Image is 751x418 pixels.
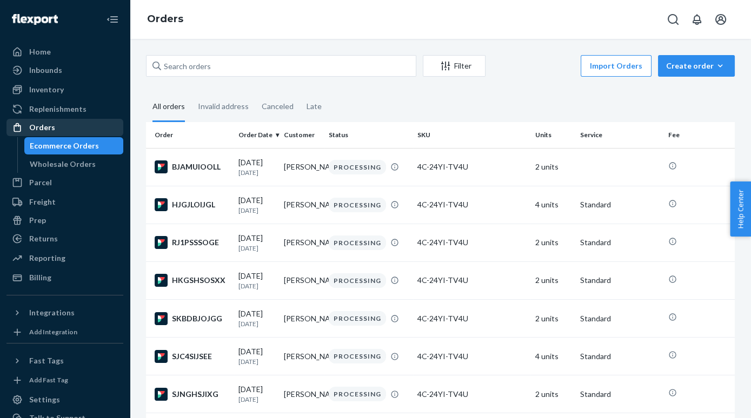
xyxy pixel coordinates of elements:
button: Open account menu [710,9,732,30]
td: 2 units [530,375,576,413]
td: 2 units [530,148,576,186]
div: 4C-24YI-TV4U [417,313,527,324]
th: Status [324,122,413,148]
th: Order Date [234,122,280,148]
p: [DATE] [238,206,275,215]
div: SJNGHSJIXG [155,388,230,401]
th: Service [576,122,664,148]
td: 2 units [530,224,576,261]
div: Parcel [29,177,52,188]
button: Fast Tags [6,352,123,369]
button: Open notifications [686,9,708,30]
button: Open Search Box [662,9,684,30]
button: Integrations [6,304,123,321]
div: [DATE] [238,308,275,328]
div: Canceled [262,92,294,120]
div: [DATE] [238,346,275,366]
div: Inbounds [29,65,62,76]
p: [DATE] [238,281,275,291]
div: 4C-24YI-TV4U [417,275,527,286]
button: Close Navigation [102,9,123,30]
div: Add Fast Tag [29,375,68,385]
button: Help Center [730,181,751,237]
a: Replenishments [6,100,123,118]
p: Standard [580,275,660,286]
th: Order [146,122,234,148]
td: [PERSON_NAME] [280,261,325,299]
div: Late [307,92,322,120]
td: 2 units [530,300,576,338]
p: Standard [580,351,660,362]
div: All orders [152,92,185,122]
p: [DATE] [238,357,275,366]
a: Inventory [6,81,123,98]
div: PROCESSING [329,311,386,326]
div: HJGJLOIJGL [155,198,230,211]
div: Invalid address [198,92,249,120]
div: SKBDBJOJGG [155,312,230,325]
div: Customer [284,130,321,139]
button: Filter [423,55,486,77]
img: Flexport logo [12,14,58,25]
th: SKU [413,122,531,148]
p: [DATE] [238,244,275,253]
a: Ecommerce Orders [24,137,124,154]
div: PROCESSING [329,160,386,174]
div: 4C-24YI-TV4U [417,389,527,400]
div: Settings [29,394,60,405]
div: Ecommerce Orders [30,140,99,151]
div: SJC4SIJSEE [155,350,230,363]
div: HKGSHSOSXX [155,274,230,287]
a: Orders [147,13,183,25]
div: Integrations [29,307,75,318]
div: PROCESSING [329,349,386,363]
p: Standard [580,199,660,210]
button: Create order [658,55,735,77]
a: Add Integration [6,326,123,339]
div: RJ1PSSSOGE [155,236,230,249]
div: Filter [423,60,485,71]
td: [PERSON_NAME] [280,300,325,338]
div: PROCESSING [329,235,386,250]
p: Standard [580,313,660,324]
div: [DATE] [238,271,275,291]
a: Reporting [6,250,123,267]
input: Search orders [146,55,416,77]
a: Orders [6,119,123,136]
div: PROCESSING [329,387,386,401]
div: [DATE] [238,233,275,253]
a: Billing [6,269,123,286]
a: Home [6,43,123,60]
td: [PERSON_NAME] [280,375,325,413]
td: [PERSON_NAME] [280,224,325,261]
td: 2 units [530,261,576,299]
a: Returns [6,230,123,247]
p: [DATE] [238,319,275,328]
a: Prep [6,212,123,229]
a: Parcel [6,174,123,191]
div: Reporting [29,253,65,264]
td: [PERSON_NAME] [280,148,325,186]
a: Freight [6,193,123,211]
div: Create order [666,60,727,71]
a: Wholesale Orders [24,156,124,173]
div: Replenishments [29,104,87,114]
div: Billing [29,272,51,283]
div: PROCESSING [329,198,386,212]
div: Prep [29,215,46,226]
td: [PERSON_NAME] [280,338,325,375]
div: 4C-24YI-TV4U [417,351,527,362]
a: Add Fast Tag [6,374,123,387]
a: Inbounds [6,62,123,79]
p: Standard [580,237,660,248]
div: [DATE] [238,195,275,215]
div: PROCESSING [329,273,386,288]
div: [DATE] [238,157,275,177]
div: Returns [29,233,58,244]
td: 4 units [530,186,576,224]
ol: breadcrumbs [138,4,192,35]
a: Settings [6,391,123,408]
div: 4C-24YI-TV4U [417,161,527,172]
td: [PERSON_NAME] [280,186,325,224]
